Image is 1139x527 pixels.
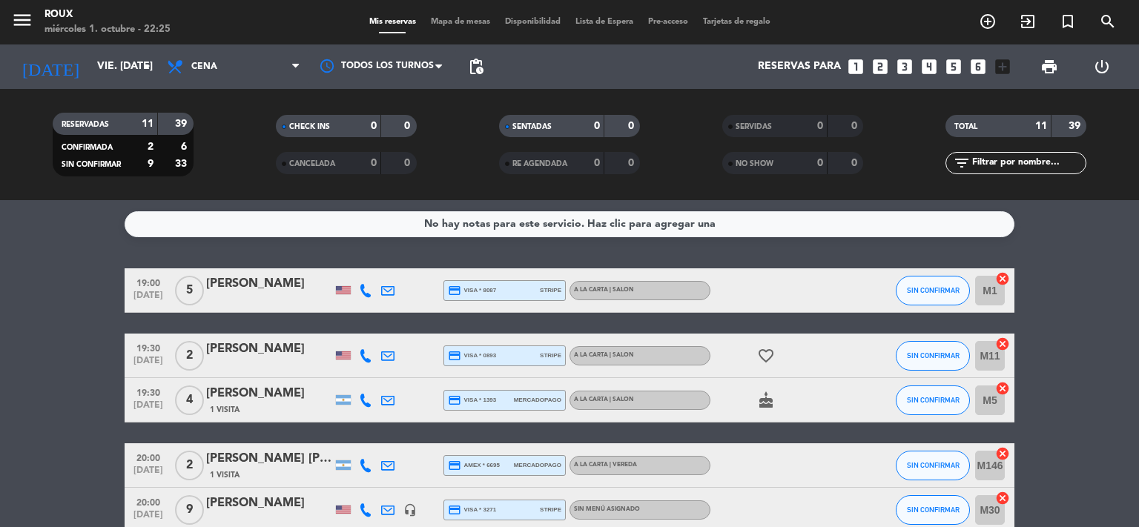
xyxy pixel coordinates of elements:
span: visa * 3271 [448,503,496,517]
div: [PERSON_NAME] [206,274,332,294]
strong: 0 [594,121,600,131]
div: [PERSON_NAME] [206,494,332,513]
button: SIN CONFIRMAR [896,385,970,415]
span: pending_actions [467,58,485,76]
strong: 0 [628,121,637,131]
span: visa * 8087 [448,284,496,297]
div: miércoles 1. octubre - 22:25 [44,22,171,37]
span: SIN CONFIRMAR [907,461,960,469]
span: 4 [175,385,204,415]
i: credit_card [448,394,461,407]
i: exit_to_app [1019,13,1037,30]
i: cancel [995,491,1010,506]
span: SIN CONFIRMAR [907,351,960,359]
strong: 0 [404,121,413,131]
i: add_box [993,57,1012,76]
button: SIN CONFIRMAR [896,451,970,480]
strong: 0 [817,158,823,168]
span: stripe [540,351,561,360]
i: cancel [995,337,1010,351]
i: filter_list [953,154,971,172]
i: turned_in_not [1059,13,1077,30]
i: looks_6 [968,57,988,76]
span: amex * 6695 [448,459,500,472]
span: [DATE] [130,465,167,483]
div: [PERSON_NAME] [PERSON_NAME] [206,449,332,468]
strong: 11 [1035,121,1047,131]
span: print [1040,58,1058,76]
span: visa * 1393 [448,394,496,407]
i: cancel [995,271,1010,286]
span: TOTAL [954,123,977,130]
i: arrow_drop_down [138,58,156,76]
i: credit_card [448,349,461,362]
i: power_settings_new [1093,58,1111,76]
span: SENTADAS [512,123,552,130]
span: 1 Visita [210,404,240,416]
span: CONFIRMADA [62,144,113,151]
span: Cena [191,62,217,72]
strong: 39 [175,119,190,129]
span: SIN CONFIRMAR [907,286,960,294]
div: [PERSON_NAME] [206,384,332,403]
strong: 0 [594,158,600,168]
span: Disponibilidad [498,18,568,26]
i: search [1099,13,1117,30]
i: [DATE] [11,50,90,83]
i: menu [11,9,33,31]
span: 19:00 [130,274,167,291]
span: A la Carta | SALON [574,352,634,358]
span: mercadopago [514,460,561,470]
span: RESERVADAS [62,121,109,128]
span: 20:00 [130,448,167,465]
button: SIN CONFIRMAR [896,495,970,525]
i: headset_mic [403,503,417,517]
i: looks_5 [944,57,963,76]
div: [PERSON_NAME] [206,339,332,359]
strong: 39 [1069,121,1083,131]
i: add_circle_outline [979,13,997,30]
i: looks_3 [895,57,914,76]
strong: 0 [851,121,860,131]
span: Mis reservas [362,18,423,26]
span: stripe [540,505,561,514]
strong: 0 [628,158,637,168]
span: [DATE] [130,291,167,308]
i: cancel [995,446,1010,461]
span: 19:30 [130,339,167,356]
span: CANCELADA [289,160,335,168]
span: CHECK INS [289,123,330,130]
span: stripe [540,285,561,295]
span: Sin menú asignado [574,506,640,512]
span: Pre-acceso [641,18,696,26]
span: mercadopago [514,395,561,405]
div: LOG OUT [1075,44,1128,89]
button: SIN CONFIRMAR [896,276,970,305]
div: Roux [44,7,171,22]
span: visa * 0893 [448,349,496,362]
span: SIN CONFIRMAR [907,506,960,514]
span: 5 [175,276,204,305]
span: RE AGENDADA [512,160,567,168]
button: menu [11,9,33,36]
div: No hay notas para este servicio. Haz clic para agregar una [424,216,716,233]
i: credit_card [448,503,461,517]
span: SIN CONFIRMAR [907,396,960,404]
strong: 0 [371,121,377,131]
span: SERVIDAS [736,123,772,130]
span: A la Carta | SALON [574,287,634,293]
span: [DATE] [130,510,167,527]
strong: 11 [142,119,153,129]
span: 19:30 [130,383,167,400]
span: A la Carta | VEREDA [574,462,637,468]
span: A la Carta | SALON [574,397,634,402]
strong: 0 [371,158,377,168]
i: credit_card [448,459,461,472]
span: SIN CONFIRMAR [62,161,121,168]
span: 1 Visita [210,469,240,481]
i: looks_two [871,57,890,76]
span: NO SHOW [736,160,773,168]
span: Reservas para [758,61,841,73]
i: cancel [995,381,1010,396]
strong: 9 [148,159,153,169]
